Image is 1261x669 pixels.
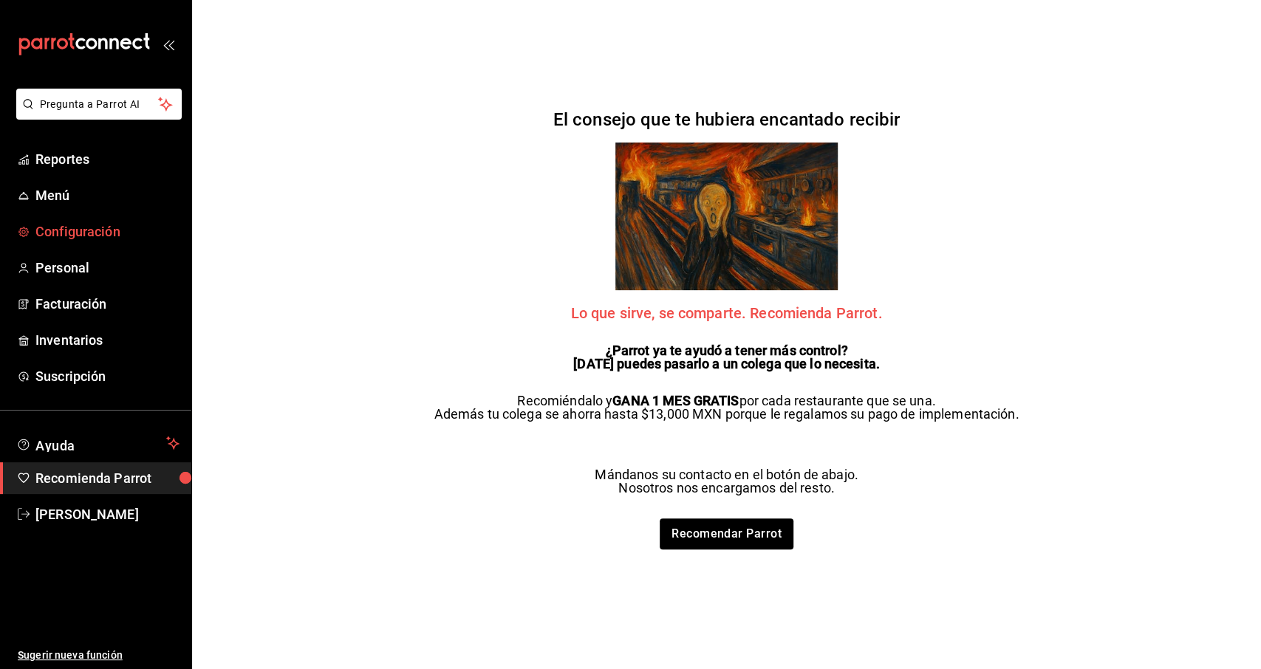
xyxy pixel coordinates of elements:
[35,366,180,386] span: Suscripción
[35,294,180,314] span: Facturación
[434,394,1019,421] p: Recomiéndalo y por cada restaurante que se una. Además tu colega se ahorra hasta $13,000 MXN porq...
[612,393,739,408] strong: GANA 1 MES GRATIS
[35,504,180,524] span: [PERSON_NAME]
[573,356,880,371] strong: [DATE] puedes pasarlo a un colega que lo necesita.
[615,143,837,290] img: referrals Parrot
[16,89,182,120] button: Pregunta a Parrot AI
[35,330,180,350] span: Inventarios
[35,434,160,452] span: Ayuda
[571,306,883,320] span: Lo que sirve, se comparte. Recomienda Parrot.
[163,38,174,50] button: open_drawer_menu
[35,468,180,488] span: Recomienda Parrot
[35,185,180,205] span: Menú
[605,343,847,358] strong: ¿Parrot ya te ayudó a tener más control?
[35,222,180,241] span: Configuración
[595,468,858,495] p: Mándanos su contacto en el botón de abajo. Nosotros nos encargamos del resto.
[35,258,180,278] span: Personal
[35,149,180,169] span: Reportes
[40,97,159,112] span: Pregunta a Parrot AI
[660,518,793,549] a: Recomendar Parrot
[18,648,180,663] span: Sugerir nueva función
[10,107,182,123] a: Pregunta a Parrot AI
[553,111,901,128] h2: El consejo que te hubiera encantado recibir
